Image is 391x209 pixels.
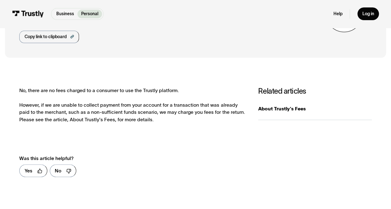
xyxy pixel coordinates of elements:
[77,10,102,18] a: Personal
[362,11,374,17] div: Log in
[19,155,233,162] div: Was this article helpful?
[258,105,371,112] div: About Trustly's Fees
[19,87,246,123] div: No, there are no fees charged to a consumer to use the Trustly platform. However, if we are unabl...
[56,11,74,17] p: Business
[50,164,76,177] a: No
[53,10,77,18] a: Business
[357,7,379,20] a: Log in
[25,167,32,174] div: Yes
[25,34,67,40] div: Copy link to clipboard
[333,11,342,17] a: Help
[258,98,371,120] a: About Trustly's Fees
[258,87,371,96] h3: Related articles
[12,11,44,17] img: Trustly Logo
[19,31,79,43] a: Copy link to clipboard
[55,167,61,174] div: No
[19,164,47,177] a: Yes
[81,11,98,17] p: Personal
